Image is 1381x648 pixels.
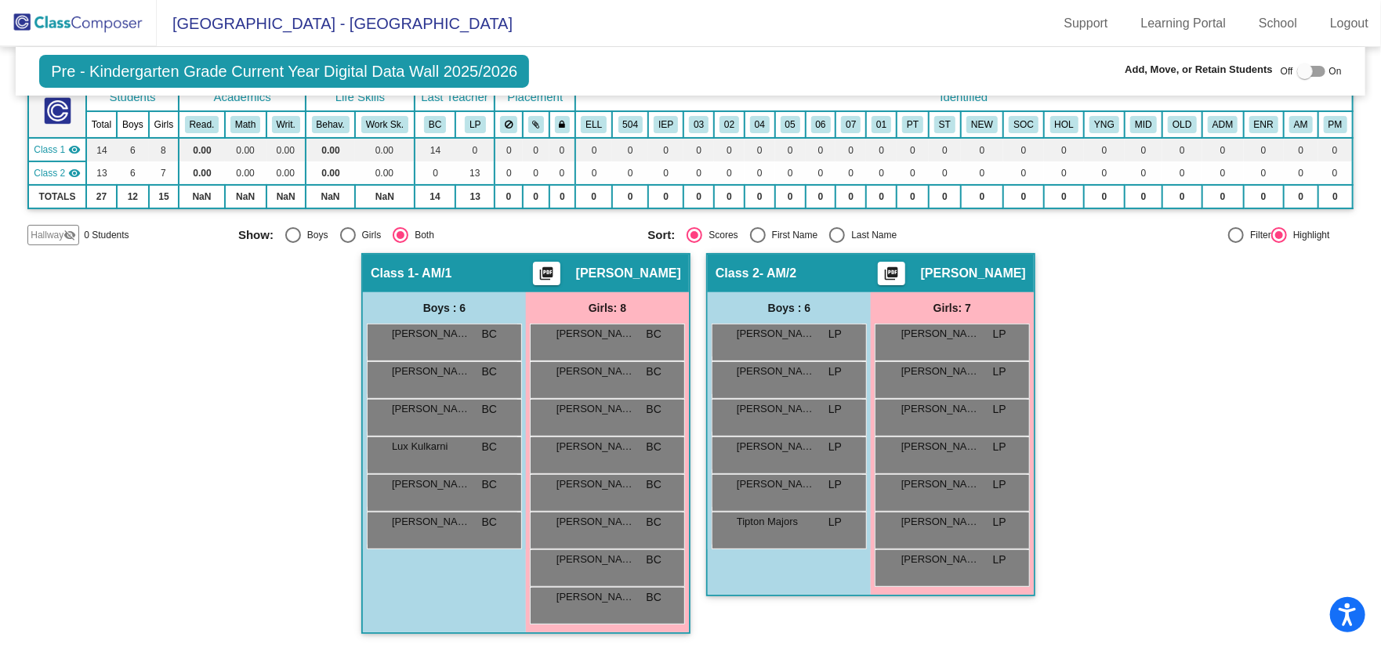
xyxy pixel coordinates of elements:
[355,138,415,161] td: 0.00
[993,552,1006,568] span: LP
[993,364,1006,380] span: LP
[117,138,149,161] td: 6
[495,185,522,208] td: 0
[355,185,415,208] td: NaN
[392,439,470,454] span: Lux Kulkarni
[482,476,497,493] span: BC
[68,167,81,179] mat-icon: visibility
[1202,111,1244,138] th: Administration Parent Input
[1246,11,1310,36] a: School
[185,116,219,133] button: Read.
[828,364,842,380] span: LP
[556,476,635,492] span: [PERSON_NAME]
[149,185,179,208] td: 15
[86,161,117,185] td: 13
[415,111,456,138] th: Becky Clawson
[482,364,497,380] span: BC
[866,138,897,161] td: 0
[835,161,866,185] td: 0
[828,326,842,342] span: LP
[482,514,497,530] span: BC
[929,185,961,208] td: 0
[737,476,815,492] span: [PERSON_NAME]
[647,364,662,380] span: BC
[1318,185,1353,208] td: 0
[683,138,714,161] td: 0
[86,84,179,111] th: Students
[835,185,866,208] td: 0
[1009,116,1038,133] button: SOC
[1318,138,1353,161] td: 0
[1125,185,1162,208] td: 0
[1329,64,1342,78] span: On
[897,138,929,161] td: 0
[556,439,635,454] span: [PERSON_NAME]
[575,111,612,138] th: English Language Learner
[575,161,612,185] td: 0
[901,552,980,567] span: [PERSON_NAME]
[737,326,815,342] span: [PERSON_NAME]
[301,228,328,242] div: Boys
[1318,11,1381,36] a: Logout
[866,111,897,138] th: American Indian/Alaskan Native
[495,161,522,185] td: 0
[556,552,635,567] span: [PERSON_NAME]
[648,138,683,161] td: 0
[361,116,408,133] button: Work Sk.
[415,266,451,281] span: - AM/1
[775,138,806,161] td: 0
[1162,111,1202,138] th: June 2018-Sept 2018
[465,116,485,133] button: LP
[179,161,224,185] td: 0.00
[455,185,495,208] td: 13
[556,589,635,605] span: [PERSON_NAME]
[647,401,662,418] span: BC
[575,185,612,208] td: 0
[878,262,905,285] button: Print Students Details
[901,364,980,379] span: [PERSON_NAME]
[556,514,635,530] span: [PERSON_NAME] [PERSON_NAME]
[1318,161,1353,185] td: 0
[1202,161,1244,185] td: 0
[714,138,745,161] td: 0
[929,111,961,138] th: Student Requires Additional Teacher Time
[872,116,891,133] button: 01
[828,514,842,530] span: LP
[84,228,129,242] span: 0 Students
[495,138,522,161] td: 0
[689,116,709,133] button: 03
[1003,138,1044,161] td: 0
[1003,161,1044,185] td: 0
[415,138,456,161] td: 14
[775,111,806,138] th: White
[993,476,1006,493] span: LP
[1052,11,1121,36] a: Support
[750,116,770,133] button: 04
[683,111,714,138] th: Black
[537,266,556,288] mat-icon: picture_as_pdf
[1044,138,1084,161] td: 0
[355,161,415,185] td: 0.00
[806,111,836,138] th: Native Hawaiian/Other Pacific Islander
[901,439,980,454] span: [PERSON_NAME]
[882,266,901,288] mat-icon: picture_as_pdf
[737,439,815,454] span: [PERSON_NAME]
[28,185,86,208] td: TOTALS
[225,138,266,161] td: 0.00
[1125,62,1273,78] span: Add, Move, or Retain Students
[921,266,1026,281] span: [PERSON_NAME]
[392,326,470,342] span: [PERSON_NAME]
[1284,111,1318,138] th: Morning UPK Request
[266,138,306,161] td: 0.00
[901,401,980,417] span: [PERSON_NAME]
[993,514,1006,530] span: LP
[86,111,117,138] th: Total
[648,161,683,185] td: 0
[647,514,662,530] span: BC
[612,138,648,161] td: 0
[1244,185,1284,208] td: 0
[415,84,495,111] th: Last Teacher
[806,138,836,161] td: 0
[835,111,866,138] th: Two or More Races
[549,138,575,161] td: 0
